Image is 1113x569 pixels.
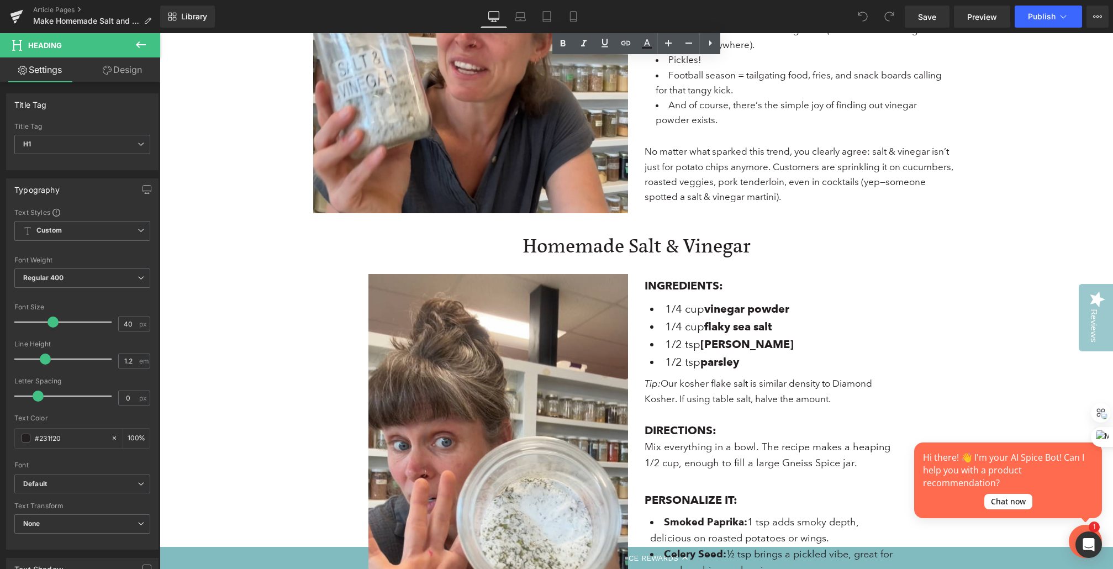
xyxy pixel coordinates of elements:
[490,302,739,320] li: 1/2 tsp
[36,226,62,235] b: Custom
[14,123,150,130] div: Title Tag
[23,480,47,489] i: Default
[14,502,150,510] div: Text Transform
[139,320,149,328] span: px
[139,357,149,365] span: em
[28,41,62,50] span: Heading
[14,94,47,109] div: Title Tag
[560,6,587,28] a: Mobile
[160,33,1113,569] iframe: To enrich screen reader interactions, please activate Accessibility in Grammarly extension settings
[14,208,150,217] div: Text Styles
[878,6,900,28] button: Redo
[496,66,757,93] span: And of course, there’s the simple joy of finding out vinegar powder exists.
[14,340,150,348] div: Line Height
[23,519,40,528] b: None
[14,377,150,385] div: Letter Spacing
[929,488,940,499] span: 1
[14,303,150,311] div: Font Size
[82,57,162,82] a: Design
[967,11,997,23] span: Preview
[14,414,150,422] div: Text Color
[954,6,1010,28] a: Preview
[763,418,933,456] div: Hi there! 👋 I'm your AI Spice Bot! Can I help you with a product recommendation?
[14,461,150,469] div: Font
[23,140,31,148] b: H1
[485,460,578,473] strong: PERSONALIZE IT:
[545,287,612,300] strong: flaky sea salt
[154,202,800,225] h2: Homemade Salt & Vinegar
[1028,12,1056,21] span: Publish
[825,461,873,476] div: Chat now
[490,320,739,338] li: 1/2 tsp
[504,515,567,527] strong: Celery Seed:
[1075,531,1102,558] div: Open Intercom Messenger
[504,483,588,495] strong: Smoked Paprika:
[485,406,745,438] p: Mix everything in a bowl. The recipe makes a heaping 1/2 cup, enough to fill a large Gneiss Spice...
[123,429,150,448] div: %
[14,256,150,264] div: Font Weight
[507,6,534,28] a: Laptop
[485,113,794,170] span: No matter what sparked this trend, you clearly agree: salt & vinegar isn’t just for potato chips ...
[35,432,106,444] input: Color
[14,179,60,194] div: Typography
[541,322,579,335] b: parsley
[23,273,64,282] b: Regular 400
[490,513,739,545] li: ½ tsp brings a pickled vibe, great for cucumber chips or dressings.
[1015,6,1082,28] button: Publish
[485,246,563,259] strong: INGREDIENTS:
[139,394,149,402] span: px
[485,343,745,373] p: Our kosher flake salt is similar density to Diamond Kosher. If using table salt, halve the amount.
[485,345,501,356] i: Tip:
[485,391,557,404] strong: DIRECTIONS:
[33,17,139,25] span: Make Homemade Salt and Vinegar Seasoning with Gneiss Spice
[481,6,507,28] a: Desktop
[490,267,739,284] li: 1/4 cup
[918,11,936,23] span: Save
[490,284,739,302] li: 1/4 cup
[181,12,207,22] span: Library
[33,6,160,14] a: Article Pages
[852,6,874,28] button: Undo
[496,36,782,63] span: Football season = tailgating food, fries, and snack boards calling for that tangy kick.
[534,6,560,28] a: Tablet
[545,269,630,282] strong: vinegar powder
[541,304,634,318] strong: [PERSON_NAME]
[160,6,215,28] a: New Library
[1086,6,1109,28] button: More
[490,481,739,513] li: 1 tsp adds smoky depth, delicious on roasted potatoes or wings.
